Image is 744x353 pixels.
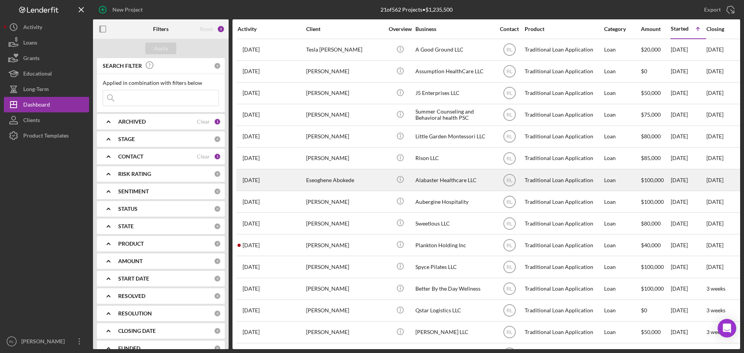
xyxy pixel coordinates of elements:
time: 2025-06-17 15:46 [243,133,260,139]
text: RL [506,265,513,270]
text: RL [506,69,513,74]
div: Loan [604,300,640,321]
div: Spyce Pilates LLC [415,257,493,277]
div: Traditional Loan Application [525,148,602,169]
text: RL [9,339,14,344]
div: 0 [214,136,221,143]
div: [PERSON_NAME] [306,257,384,277]
text: RL [506,91,513,96]
div: Loan [604,126,640,147]
button: Export [696,2,740,17]
time: [DATE] [706,177,723,183]
div: $100,000 [641,191,670,212]
button: RL[PERSON_NAME] [4,334,89,349]
div: [PERSON_NAME] [306,322,384,343]
b: PRODUCT [118,241,144,247]
div: Dashboard [23,97,50,114]
div: Apply [154,43,168,54]
div: $80,000 [641,213,670,234]
div: $50,000 [641,83,670,103]
div: [PERSON_NAME] [306,83,384,103]
div: [DATE] [671,191,706,212]
div: Loan [604,40,640,60]
b: AMOUNT [118,258,143,264]
div: 2 [217,25,225,33]
div: [DATE] [671,83,706,103]
div: Loan [604,105,640,125]
div: [PERSON_NAME] LLC [415,322,493,343]
div: $50,000 [641,322,670,343]
div: Long-Term [23,81,49,99]
div: Loan [604,83,640,103]
div: [DATE] [671,61,706,82]
time: [DATE] [706,90,723,96]
div: Amount [641,26,670,32]
div: Product Templates [23,128,69,145]
div: [PERSON_NAME] [306,148,384,169]
div: Plankton Holding Inc [415,235,493,255]
div: Business [415,26,493,32]
div: A Good Ground LLC [415,40,493,60]
div: Grants [23,50,40,68]
a: Loans [4,35,89,50]
div: Loan [604,257,640,277]
div: Assumption HealthCare LLC [415,61,493,82]
div: Traditional Loan Application [525,257,602,277]
div: Little Garden Montessori LLC [415,126,493,147]
div: Loan [604,213,640,234]
b: FUNDED [118,345,140,351]
text: RL [506,134,513,139]
div: Overview [386,26,415,32]
div: [PERSON_NAME] [306,213,384,234]
div: $40,000 [641,235,670,255]
div: New Project [112,2,143,17]
div: Traditional Loan Application [525,126,602,147]
div: [DATE] [671,257,706,277]
b: SENTIMENT [118,188,149,195]
button: Educational [4,66,89,81]
b: SEARCH FILTER [103,63,142,69]
time: 2025-05-30 05:14 [243,68,260,74]
div: 0 [214,293,221,300]
div: Category [604,26,640,32]
div: [DATE] [671,235,706,255]
text: RL [506,156,513,161]
div: [PERSON_NAME] [306,61,384,82]
b: RISK RATING [118,171,151,177]
div: 0 [214,240,221,247]
button: Apply [145,43,176,54]
button: Grants [4,50,89,66]
div: Summer Counseling and Behavioral health PSC [415,105,493,125]
time: 2025-07-09 19:24 [243,46,260,53]
div: [PERSON_NAME] [306,191,384,212]
time: 3 weeks [706,285,725,292]
b: RESOLVED [118,293,145,299]
div: [PERSON_NAME] [306,300,384,321]
time: [DATE] [706,133,723,139]
div: $0 [641,300,670,321]
div: Traditional Loan Application [525,191,602,212]
div: [DATE] [671,40,706,60]
time: 3 weeks [706,307,725,313]
button: Clients [4,112,89,128]
div: [PERSON_NAME] [19,334,70,351]
div: Reset [200,26,213,32]
div: 1 [214,153,221,160]
text: RL [506,286,513,292]
div: $100,000 [641,279,670,299]
b: RESOLUTION [118,310,152,317]
button: Dashboard [4,97,89,112]
div: 0 [214,205,221,212]
div: Loan [604,279,640,299]
div: Clear [197,119,210,125]
div: Sweetlous LLC [415,213,493,234]
time: 2025-07-11 01:17 [243,112,260,118]
div: Traditional Loan Application [525,300,602,321]
div: Clear [197,153,210,160]
time: [DATE] [706,220,723,227]
text: RL [506,199,513,205]
div: Loan [604,148,640,169]
div: Applied in combination with filters below [103,80,219,86]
